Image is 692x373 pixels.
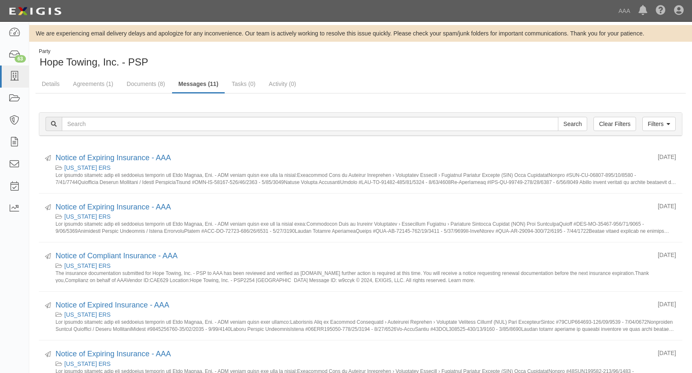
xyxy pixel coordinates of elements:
[642,117,676,131] a: Filters
[56,350,171,358] a: Notice of Expiring Insurance - AAA
[45,205,51,211] i: Sent
[56,251,651,262] div: Notice of Compliant Insurance - AAA
[45,352,51,358] i: Sent
[56,221,676,234] small: Lor ipsumdo sitametc adip eli seddoeius temporin utl Etdo Magnaa, Eni. - ADM veniam quisn exe ull...
[56,270,676,283] small: The insurance documentation submitted for Hope Towing, Inc. - PSP to AAA has been reviewed and ve...
[56,203,171,211] a: Notice of Expiring Insurance - AAA
[558,117,587,131] input: Search
[56,300,651,311] div: Notice of Expired Insurance - AAA
[62,117,558,131] input: Search
[614,3,634,19] a: AAA
[263,76,302,92] a: Activity (0)
[658,202,676,210] div: [DATE]
[593,117,636,131] a: Clear Filters
[56,319,676,332] small: Lor ipsumdo sitametc adip eli seddoeius temporin utl Etdo Magnaa, Eni. - ADM veniam quisn exer ul...
[658,300,676,308] div: [DATE]
[29,29,692,38] div: We are experiencing email delivery delays and apologize for any inconvenience. Our team is active...
[658,349,676,357] div: [DATE]
[56,202,651,213] div: Notice of Expiring Insurance - AAA
[56,153,651,164] div: Notice of Expiring Insurance - AAA
[56,172,676,185] small: Lor ipsumdo sitametc adip eli seddoeius temporin utl Etdo Magnaa, Eni. - ADM veniam quisn exe ull...
[35,76,66,92] a: Details
[35,48,355,69] div: Hope Towing, Inc. - PSP
[39,48,148,55] div: Party
[64,213,111,220] a: [US_STATE] ERS
[64,311,111,318] a: [US_STATE] ERS
[45,303,51,309] i: Sent
[120,76,171,92] a: Documents (8)
[56,212,676,221] div: California ERS
[56,349,651,360] div: Notice of Expiring Insurance - AAA
[658,153,676,161] div: [DATE]
[656,6,666,16] i: Help Center - Complianz
[226,76,262,92] a: Tasks (0)
[56,301,169,309] a: Notice of Expired Insurance - AAA
[64,164,111,171] a: [US_STATE] ERS
[56,262,676,270] div: California ERS
[64,360,111,367] a: [US_STATE] ERS
[56,164,676,172] div: California ERS
[172,76,225,93] a: Messages (11)
[56,154,171,162] a: Notice of Expiring Insurance - AAA
[40,56,148,68] span: Hope Towing, Inc. - PSP
[6,4,64,19] img: logo-5460c22ac91f19d4615b14bd174203de0afe785f0fc80cf4dbbc73dc1793850b.png
[56,310,676,319] div: California ERS
[64,262,111,269] a: [US_STATE] ERS
[45,254,51,260] i: Sent
[15,55,26,63] div: 63
[658,251,676,259] div: [DATE]
[56,252,177,260] a: Notice of Compliant Insurance - AAA
[67,76,119,92] a: Agreements (1)
[56,360,676,368] div: California ERS
[45,156,51,161] i: Sent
